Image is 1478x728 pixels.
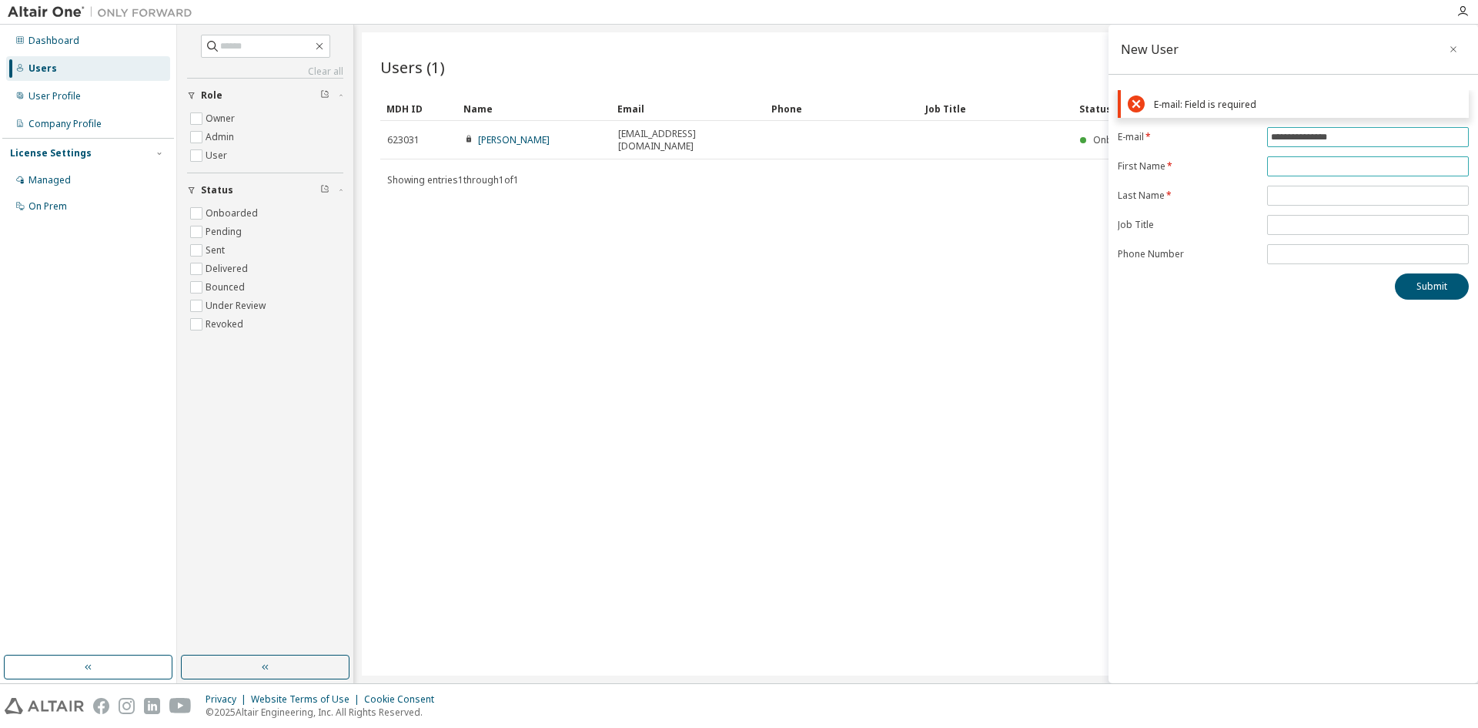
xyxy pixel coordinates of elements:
label: Admin [206,128,237,146]
img: altair_logo.svg [5,698,84,714]
div: Phone [771,96,913,121]
span: Showing entries 1 through 1 of 1 [387,173,519,186]
div: Status [1079,96,1372,121]
label: Delivered [206,260,251,278]
div: On Prem [28,200,67,213]
label: Last Name [1118,190,1258,202]
div: Name [463,96,605,121]
img: youtube.svg [169,698,192,714]
button: Role [187,79,343,112]
div: Privacy [206,693,251,706]
label: Under Review [206,297,269,315]
div: MDH ID [386,96,451,121]
span: [EMAIL_ADDRESS][DOMAIN_NAME] [618,128,758,153]
label: E-mail [1118,131,1258,143]
div: Company Profile [28,118,102,130]
span: Role [201,89,222,102]
div: Job Title [925,96,1067,121]
button: Status [187,173,343,207]
div: Managed [28,174,71,186]
span: 623031 [387,134,420,146]
div: Users [28,62,57,75]
span: Onboarded [1093,133,1145,146]
div: Cookie Consent [364,693,443,706]
div: Website Terms of Use [251,693,364,706]
label: User [206,146,230,165]
span: Clear filter [320,184,329,196]
a: [PERSON_NAME] [478,133,550,146]
div: Email [617,96,759,121]
div: Dashboard [28,35,79,47]
button: Submit [1395,273,1469,300]
img: facebook.svg [93,698,109,714]
label: Bounced [206,278,248,297]
div: License Settings [10,147,92,159]
span: Clear filter [320,89,329,102]
img: Altair One [8,5,200,20]
label: First Name [1118,160,1258,173]
label: Job Title [1118,219,1258,231]
a: Clear all [187,65,343,78]
span: Users (1) [380,56,445,78]
img: linkedin.svg [144,698,160,714]
label: Pending [206,223,245,241]
p: © 2025 Altair Engineering, Inc. All Rights Reserved. [206,706,443,719]
div: User Profile [28,90,81,102]
span: Status [201,184,233,196]
label: Owner [206,109,238,128]
div: E-mail: Field is required [1154,99,1462,110]
div: New User [1121,43,1179,55]
label: Sent [206,241,228,260]
label: Onboarded [206,204,261,223]
img: instagram.svg [119,698,135,714]
label: Revoked [206,315,246,334]
label: Phone Number [1118,248,1258,260]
